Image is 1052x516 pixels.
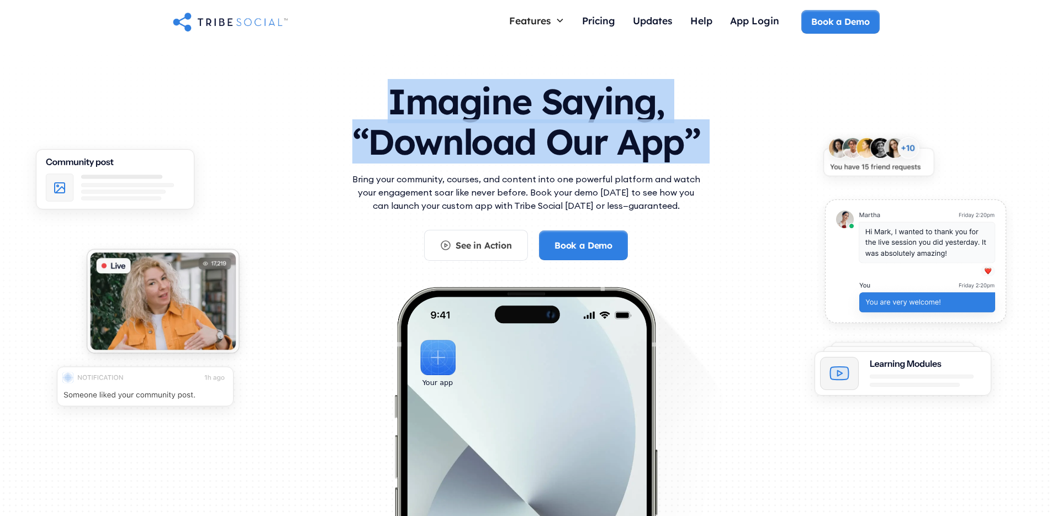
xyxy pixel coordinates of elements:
[509,14,551,27] div: Features
[456,239,512,251] div: See in Action
[810,128,947,193] img: An illustration of New friends requests
[690,14,712,27] div: Help
[810,189,1021,341] img: An illustration of chat
[21,139,209,228] img: An illustration of Community Feed
[582,14,615,27] div: Pricing
[422,377,453,389] div: Your app
[721,10,788,34] a: App Login
[500,10,573,31] div: Features
[350,70,703,168] h1: Imagine Saying, “Download Our App”
[573,10,624,34] a: Pricing
[801,10,879,33] a: Book a Demo
[539,230,628,260] a: Book a Demo
[681,10,721,34] a: Help
[73,239,252,370] img: An illustration of Live video
[624,10,681,34] a: Updates
[730,14,779,27] div: App Login
[173,10,288,33] a: home
[424,230,528,261] a: See in Action
[800,334,1006,414] img: An illustration of Learning Modules
[350,172,703,212] p: Bring your community, courses, and content into one powerful platform and watch your engagement s...
[42,356,249,425] img: An illustration of push notification
[633,14,673,27] div: Updates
